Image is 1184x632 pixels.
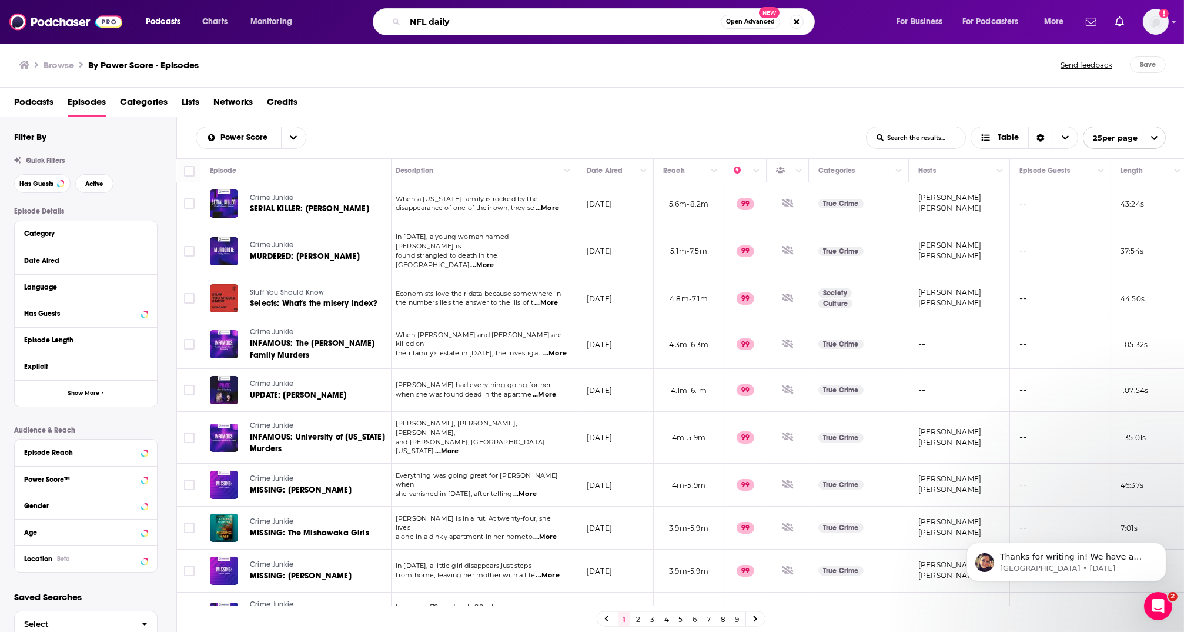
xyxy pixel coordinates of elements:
[184,566,195,576] span: Toggle select row
[26,157,65,165] span: Quick Filters
[120,92,168,117] span: Categories
[24,253,148,268] button: Date Aired
[675,612,687,626] a: 5
[918,517,981,526] a: [PERSON_NAME]
[396,331,562,348] span: When [PERSON_NAME] and [PERSON_NAME] are killed on
[533,390,556,400] span: ...More
[14,591,158,603] p: Saved Searches
[184,198,195,209] span: Toggle select row
[892,164,906,178] button: Column Actions
[737,479,754,491] p: 99
[24,226,148,241] button: Category
[184,385,195,395] span: Toggle select row
[250,431,390,455] a: INFAMOUS: University of [US_STATE] Murders
[918,193,981,202] a: [PERSON_NAME]
[250,390,347,400] span: UPDATE: [PERSON_NAME]
[250,203,390,215] a: SERIAL KILLER: [PERSON_NAME]
[587,246,612,256] p: [DATE]
[818,385,864,395] a: True Crime
[737,245,754,257] p: 99
[250,528,369,538] span: MISSING: The Mishawaka Girls
[918,251,981,260] a: [PERSON_NAME]
[250,432,385,454] span: INFAMOUS: University of [US_STATE] Murders
[24,551,148,566] button: LocationBeta
[587,523,612,533] p: [DATE]
[68,390,99,397] span: Show More
[68,92,106,117] a: Episodes
[998,134,1019,142] span: Table
[435,447,459,456] span: ...More
[637,164,651,178] button: Column Actions
[737,384,754,396] p: 99
[672,481,705,490] span: 4m-5.9m
[918,204,981,212] a: [PERSON_NAME]
[776,164,792,178] div: Has Guests
[24,306,148,321] button: Has Guests
[1159,9,1169,18] svg: Add a profile image
[396,381,551,389] span: [PERSON_NAME] had everything going for her
[250,193,390,204] a: Crime Junkie
[671,386,707,395] span: 4.1m-6.1m
[24,528,138,537] div: Age
[513,490,537,499] span: ...More
[737,198,754,209] p: 99
[75,174,113,193] button: Active
[396,232,509,250] span: In [DATE], a young woman named [PERSON_NAME] is
[405,12,721,31] input: Search podcasts, credits, & more...
[202,14,228,30] span: Charts
[1143,9,1169,35] span: Logged in as rowan.sullivan
[818,480,864,490] a: True Crime
[669,199,709,208] span: 5.6m-8.2m
[57,555,70,563] div: Beta
[734,164,750,178] div: Power Score
[1121,294,1145,304] p: 44:50 s
[24,283,140,291] div: Language
[184,433,195,443] span: Toggle select row
[918,427,981,436] a: [PERSON_NAME]
[281,127,306,148] button: open menu
[918,288,981,297] a: [PERSON_NAME]
[536,204,559,213] span: ...More
[818,433,864,443] a: True Crime
[210,164,236,178] div: Episode
[213,92,253,117] span: Networks
[726,19,775,25] span: Open Advanced
[250,474,293,483] span: Crime Junkie
[24,448,138,457] div: Episode Reach
[184,246,195,257] span: Toggle select row
[737,338,754,350] p: 99
[918,560,981,569] a: [PERSON_NAME]
[759,7,780,18] span: New
[250,380,293,388] span: Crime Junkie
[1130,56,1166,73] button: Save
[250,327,390,338] a: Crime Junkie
[250,390,390,401] a: UPDATE: [PERSON_NAME]
[250,288,390,298] a: Stuff You Should Know
[44,59,74,71] h3: Browse
[1121,480,1143,490] p: 46:37 s
[396,164,433,178] div: Description
[1010,182,1111,225] td: --
[14,207,158,215] p: Episode Details
[184,293,195,304] span: Toggle select row
[1010,320,1111,369] td: --
[396,390,532,398] span: when she was found dead in the apartme
[888,12,958,31] button: open menu
[1121,340,1148,350] p: 1:05:32 s
[818,199,864,208] a: True Crime
[250,194,293,202] span: Crime Junkie
[250,241,293,249] span: Crime Junkie
[993,164,1007,178] button: Column Actions
[918,485,981,494] a: [PERSON_NAME]
[533,533,557,542] span: ...More
[949,518,1184,600] iframe: Intercom notifications message
[1036,12,1079,31] button: open menu
[663,164,685,178] div: Reach
[396,561,531,570] span: In [DATE], a little girl disappears just steps
[196,134,281,142] button: open menu
[184,523,195,533] span: Toggle select row
[182,92,199,117] span: Lists
[818,299,852,308] a: Culture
